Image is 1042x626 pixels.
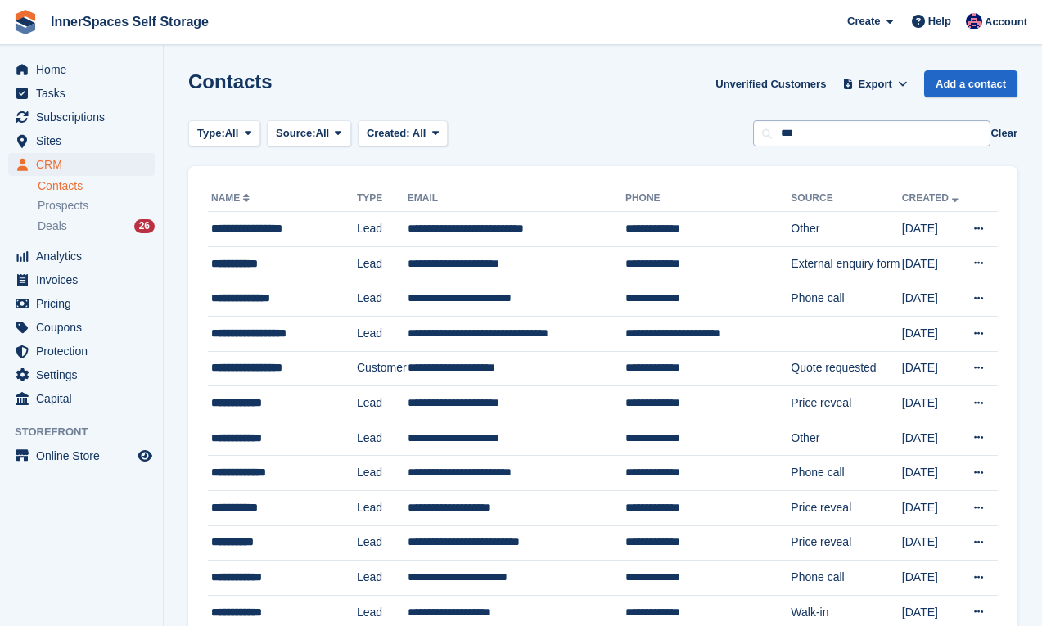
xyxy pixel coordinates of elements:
a: menu [8,58,155,81]
button: Type: All [188,120,260,147]
a: menu [8,387,155,410]
td: Lead [357,386,408,421]
a: menu [8,153,155,176]
td: Lead [357,490,408,525]
td: Lead [357,456,408,491]
td: Lead [357,421,408,456]
a: Name [211,192,253,204]
span: CRM [36,153,134,176]
a: Created [902,192,962,204]
span: Protection [36,340,134,363]
td: Lead [357,316,408,351]
a: menu [8,268,155,291]
a: menu [8,292,155,315]
span: All [413,127,426,139]
a: Add a contact [924,70,1017,97]
td: [DATE] [902,386,963,421]
th: Email [408,186,625,212]
span: Prospects [38,198,88,214]
span: Settings [36,363,134,386]
td: [DATE] [902,212,963,247]
span: Invoices [36,268,134,291]
span: Account [985,14,1027,30]
td: Price reveal [791,525,902,561]
td: [DATE] [902,281,963,317]
td: [DATE] [902,351,963,386]
a: Contacts [38,178,155,194]
span: Home [36,58,134,81]
button: Clear [990,125,1017,142]
a: menu [8,444,155,467]
span: Tasks [36,82,134,105]
a: InnerSpaces Self Storage [44,8,215,35]
h1: Contacts [188,70,273,92]
span: Export [859,76,892,92]
a: menu [8,363,155,386]
th: Source [791,186,902,212]
button: Export [839,70,911,97]
span: Type: [197,125,225,142]
td: Customer [357,351,408,386]
span: Subscriptions [36,106,134,128]
span: Capital [36,387,134,410]
img: stora-icon-8386f47178a22dfd0bd8f6a31ec36ba5ce8667c1dd55bd0f319d3a0aa187defe.svg [13,10,38,34]
span: Analytics [36,245,134,268]
img: Dominic Hampson [966,13,982,29]
td: [DATE] [902,456,963,491]
span: Deals [38,218,67,234]
th: Phone [625,186,791,212]
a: menu [8,106,155,128]
span: Coupons [36,316,134,339]
td: Quote requested [791,351,902,386]
a: Prospects [38,197,155,214]
td: [DATE] [902,246,963,281]
span: Source: [276,125,315,142]
td: Price reveal [791,386,902,421]
td: External enquiry form [791,246,902,281]
button: Source: All [267,120,351,147]
td: Phone call [791,281,902,317]
span: Create [847,13,880,29]
td: Lead [357,281,408,317]
span: Storefront [15,424,163,440]
a: menu [8,340,155,363]
th: Type [357,186,408,212]
td: [DATE] [902,421,963,456]
td: Price reveal [791,490,902,525]
td: Phone call [791,456,902,491]
td: [DATE] [902,316,963,351]
a: menu [8,82,155,105]
a: menu [8,129,155,152]
span: All [316,125,330,142]
a: menu [8,316,155,339]
span: Online Store [36,444,134,467]
td: [DATE] [902,490,963,525]
td: [DATE] [902,525,963,561]
td: Lead [357,212,408,247]
td: Lead [357,246,408,281]
td: Other [791,212,902,247]
div: 26 [134,219,155,233]
td: Lead [357,561,408,596]
td: Other [791,421,902,456]
a: Preview store [135,446,155,466]
span: Pricing [36,292,134,315]
span: Created: [367,127,410,139]
td: Lead [357,525,408,561]
a: Deals 26 [38,218,155,235]
span: Help [928,13,951,29]
span: Sites [36,129,134,152]
a: menu [8,245,155,268]
a: Unverified Customers [709,70,832,97]
td: [DATE] [902,561,963,596]
span: All [225,125,239,142]
td: Phone call [791,561,902,596]
button: Created: All [358,120,448,147]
